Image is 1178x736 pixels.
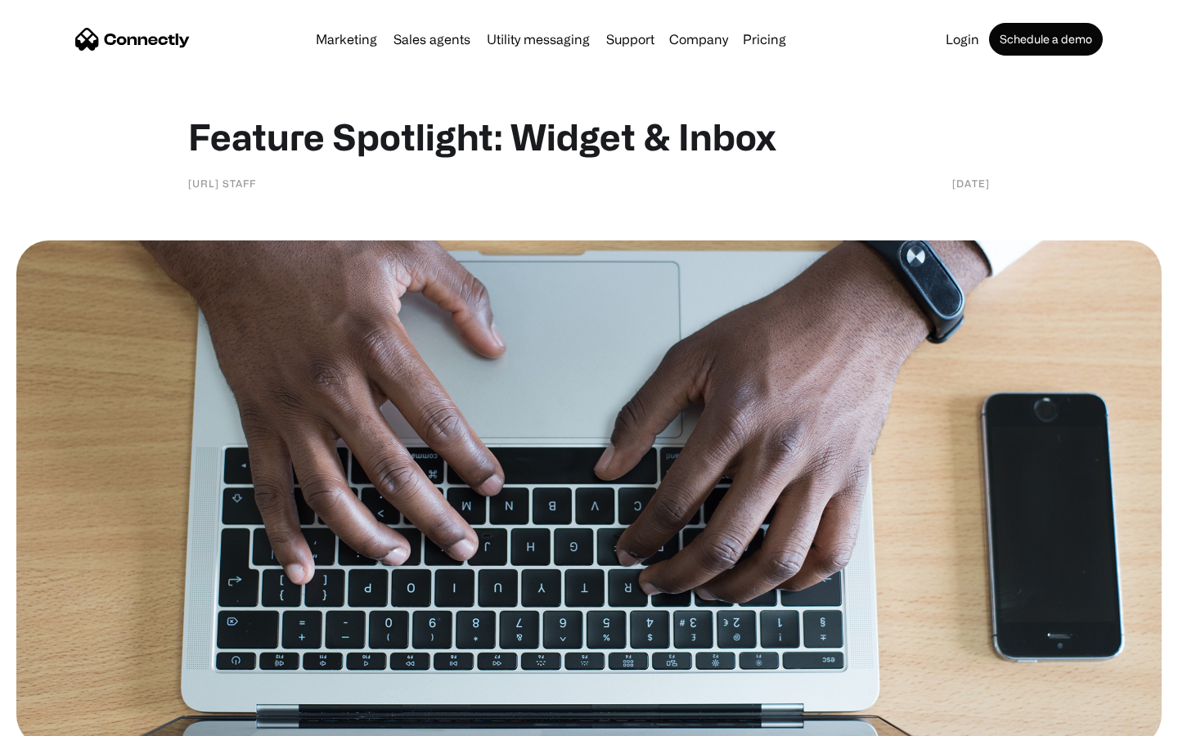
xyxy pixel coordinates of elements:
div: Company [669,28,728,51]
a: Support [600,33,661,46]
a: Pricing [736,33,793,46]
aside: Language selected: English [16,707,98,730]
h1: Feature Spotlight: Widget & Inbox [188,114,990,159]
a: Marketing [309,33,384,46]
div: [URL] staff [188,175,256,191]
div: [DATE] [952,175,990,191]
a: Login [939,33,986,46]
a: Sales agents [387,33,477,46]
a: Utility messaging [480,33,596,46]
a: Schedule a demo [989,23,1103,56]
ul: Language list [33,707,98,730]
